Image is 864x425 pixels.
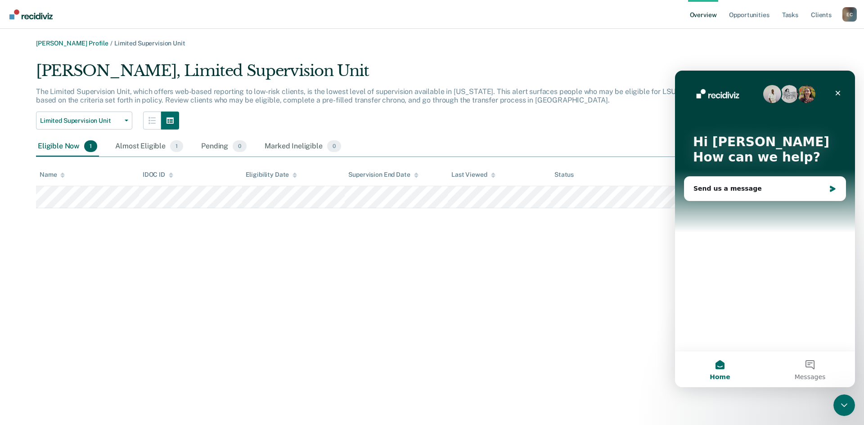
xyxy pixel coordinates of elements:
span: / [108,40,114,47]
div: Almost Eligible1 [113,137,185,157]
span: Limited Supervision Unit [114,40,185,47]
button: Profile dropdown button [842,7,857,22]
iframe: Intercom live chat [675,71,855,387]
span: Limited Supervision Unit [40,117,121,125]
div: Eligibility Date [246,171,297,179]
span: 1 [84,140,97,152]
div: Status [554,171,574,179]
div: Eligible Now1 [36,137,99,157]
div: IDOC ID [143,171,173,179]
div: Marked Ineligible0 [263,137,343,157]
span: 1 [170,140,183,152]
span: 0 [233,140,247,152]
div: Pending0 [199,137,248,157]
button: Limited Supervision Unit [36,112,132,130]
img: Recidiviz [9,9,53,19]
div: Supervision End Date [348,171,418,179]
div: Name [40,171,65,179]
p: The Limited Supervision Unit, which offers web-based reporting to low-risk clients, is the lowest... [36,87,676,104]
iframe: Intercom live chat [833,394,855,416]
a: [PERSON_NAME] Profile [36,40,108,47]
div: Last Viewed [451,171,495,179]
div: [PERSON_NAME], Limited Supervision Unit [36,62,684,87]
span: 0 [327,140,341,152]
div: E C [842,7,857,22]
